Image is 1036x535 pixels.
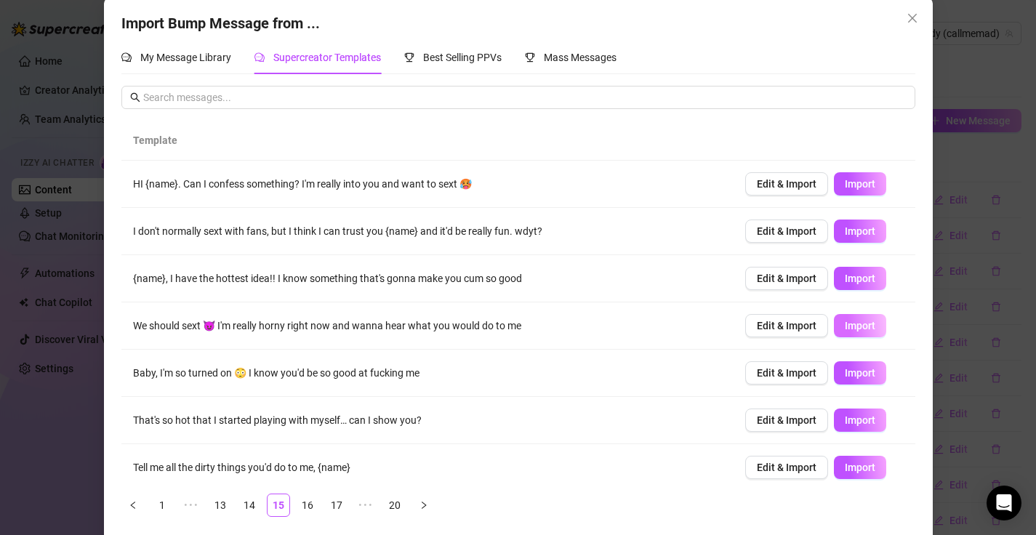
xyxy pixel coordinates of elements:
td: HI {name}. Can I confess something? I'm really into you and want to sext 🥵 [121,161,734,208]
th: Template [121,121,734,161]
span: Mass Messages [544,52,617,63]
li: 17 [325,494,348,517]
td: I don't normally sext with fans, but I think I can trust you {name} and it'd be really fun. wdyt? [121,208,734,255]
span: Supercreator Templates [273,52,381,63]
span: Edit & Import [757,178,816,190]
span: Import [845,178,875,190]
span: Edit & Import [757,320,816,331]
button: Edit & Import [745,314,828,337]
a: 15 [268,494,289,516]
button: Import [834,220,886,243]
a: 1 [151,494,173,516]
li: 13 [209,494,232,517]
span: Import [845,273,875,284]
span: ••• [354,494,377,517]
span: Edit & Import [757,273,816,284]
button: left [121,494,145,517]
button: Import [834,361,886,385]
span: Import [845,462,875,473]
button: Edit & Import [745,361,828,385]
button: Import [834,314,886,337]
a: 14 [238,494,260,516]
td: That's so hot that I started playing with myself… can I show you? [121,397,734,444]
span: trophy [525,52,535,63]
button: Import [834,409,886,432]
a: 17 [326,494,348,516]
span: left [129,501,137,510]
span: My Message Library [140,52,231,63]
button: Edit & Import [745,267,828,290]
span: trophy [404,52,414,63]
li: 15 [267,494,290,517]
a: 13 [209,494,231,516]
span: right [419,501,428,510]
span: close [907,12,918,24]
span: Import [845,320,875,331]
div: Open Intercom Messenger [987,486,1021,520]
span: search [130,92,140,102]
td: We should sext 😈 I'm really horny right now and wanna hear what you would do to me [121,302,734,350]
button: Edit & Import [745,409,828,432]
button: right [412,494,435,517]
button: Import [834,267,886,290]
span: comment [121,52,132,63]
li: Next 5 Pages [354,494,377,517]
button: Close [901,7,924,30]
span: Close [901,12,924,24]
span: Import Bump Message from ... [121,15,320,32]
span: Edit & Import [757,367,816,379]
span: Import [845,367,875,379]
span: Best Selling PPVs [423,52,502,63]
li: 1 [150,494,174,517]
button: Import [834,172,886,196]
span: Edit & Import [757,225,816,237]
li: Previous Page [121,494,145,517]
span: comment [254,52,265,63]
li: 14 [238,494,261,517]
li: 16 [296,494,319,517]
span: Import [845,414,875,426]
span: Edit & Import [757,414,816,426]
a: 16 [297,494,318,516]
button: Edit & Import [745,172,828,196]
input: Search messages... [143,89,907,105]
button: Edit & Import [745,456,828,479]
button: Edit & Import [745,220,828,243]
td: Tell me all the dirty things you'd do to me, {name} [121,444,734,491]
span: ••• [180,494,203,517]
td: {name}, I have the hottest idea!! I know something that's gonna make you cum so good [121,255,734,302]
span: Edit & Import [757,462,816,473]
td: Baby, I'm so turned on 😳 I know you'd be so good at fucking me [121,350,734,397]
li: 20 [383,494,406,517]
li: Previous 5 Pages [180,494,203,517]
button: Import [834,456,886,479]
a: 20 [384,494,406,516]
li: Next Page [412,494,435,517]
span: Import [845,225,875,237]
